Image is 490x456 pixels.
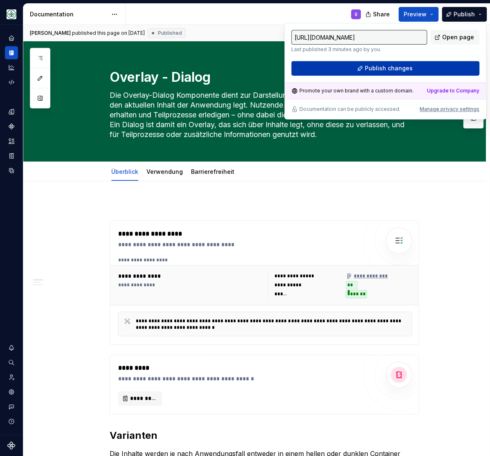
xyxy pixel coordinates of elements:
textarea: Overlay - Dialog [108,67,417,87]
a: Barrierefreiheit [191,168,234,175]
div: Documentation [30,10,107,18]
a: Analytics [5,61,18,74]
button: Contact support [5,400,18,413]
button: Notifications [5,341,18,354]
a: Data sources [5,164,18,177]
span: Published [158,30,182,36]
span: Share [373,10,390,18]
a: Documentation [5,46,18,59]
a: Überblick [111,168,138,175]
button: Publish [442,7,487,22]
span: [PERSON_NAME] [30,30,71,36]
span: Preview [404,10,427,18]
a: Code automation [5,76,18,89]
button: Share [361,7,395,22]
a: Open page [430,30,479,45]
p: Last published 3 minutes ago by you. [291,46,427,53]
button: Preview [398,7,438,22]
a: Home [5,31,18,45]
button: Manage privacy settings [420,106,479,112]
div: Barrierefreiheit [188,163,238,180]
a: Storybook stories [5,149,18,162]
p: Documentation can be publicly accessed. [299,106,400,112]
span: Open page [442,33,474,41]
a: Invite team [5,371,18,384]
button: Publish changes [291,61,479,76]
div: published this page on [DATE] [72,30,145,36]
h2: Varianten [110,429,419,442]
span: Publish changes [365,64,413,72]
div: S [355,11,357,18]
a: Verwendung [146,168,183,175]
a: Design tokens [5,105,18,118]
div: Verwendung [143,163,186,180]
img: df5db9ef-aba0-4771-bf51-9763b7497661.png [7,9,16,19]
textarea: Die Overlay-Dialog Komponente dient zur Darstellung von Informationen, die sich über den aktuelle... [108,89,417,141]
button: Search ⌘K [5,356,18,369]
a: Assets [5,135,18,148]
div: Überblick [108,163,142,180]
span: Publish [454,10,475,18]
a: Upgrade to Company [427,88,479,94]
a: Components [5,120,18,133]
a: Settings [5,385,18,398]
svg: Supernova Logo [7,441,16,449]
div: Promote your own brand with a custom domain. [291,88,414,94]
